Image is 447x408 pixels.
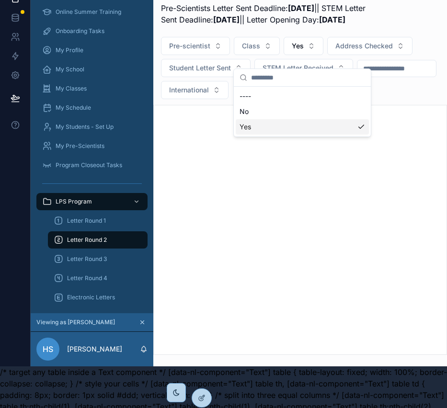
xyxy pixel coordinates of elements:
[56,104,91,112] span: My Schedule
[36,118,148,136] a: My Students - Set Up
[213,15,240,24] strong: [DATE]
[48,250,148,268] a: Letter Round 3
[36,137,148,155] a: My Pre-Scientists
[36,318,115,326] span: Viewing as [PERSON_NAME]
[56,8,121,16] span: Online Summer Training
[169,41,210,51] span: Pre-scientist
[36,80,148,97] a: My Classes
[67,217,106,225] span: Letter Round 1
[56,161,122,169] span: Program Closeout Tasks
[36,3,148,21] a: Online Summer Training
[67,344,122,354] p: [PERSON_NAME]
[36,157,148,174] a: Program Closeout Tasks
[284,37,323,55] button: Select Button
[234,37,280,55] button: Select Button
[161,37,230,55] button: Select Button
[56,27,104,35] span: Onboarding Tasks
[327,37,413,55] button: Select Button
[56,313,104,320] span: Program Supplies
[236,104,369,119] div: No
[48,270,148,287] a: Letter Round 4
[56,66,84,73] span: My School
[335,41,393,51] span: Address Checked
[161,59,251,77] button: Select Button
[56,85,87,92] span: My Classes
[67,294,115,301] span: Electronic Letters
[56,46,83,54] span: My Profile
[67,255,107,263] span: Letter Round 3
[36,308,148,325] a: Program Supplies
[48,289,148,306] a: Electronic Letters
[36,42,148,59] a: My Profile
[254,59,353,77] button: Select Button
[36,99,148,116] a: My Schedule
[292,41,304,51] span: Yes
[56,198,92,205] span: LPS Program
[56,142,104,150] span: My Pre-Scientists
[43,343,53,355] span: HS
[48,212,148,229] a: Letter Round 1
[234,87,371,136] div: Suggestions
[236,119,369,135] div: Yes
[263,63,333,73] span: STEM Letter Received
[36,61,148,78] a: My School
[67,236,107,244] span: Letter Round 2
[36,23,148,40] a: Onboarding Tasks
[67,274,107,282] span: Letter Round 4
[236,89,369,104] div: ----
[169,85,209,95] span: International
[161,81,229,99] button: Select Button
[56,123,114,131] span: My Students - Set Up
[242,41,260,51] span: Class
[288,3,314,13] strong: [DATE]
[319,15,345,24] strong: [DATE]
[169,63,231,73] span: Student Letter Sent
[48,231,148,249] a: Letter Round 2
[36,193,148,210] a: LPS Program
[161,2,367,25] p: Pre-Scientists Letter Sent Deadline: || STEM Letter Sent Deadline: || Letter Opening Day:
